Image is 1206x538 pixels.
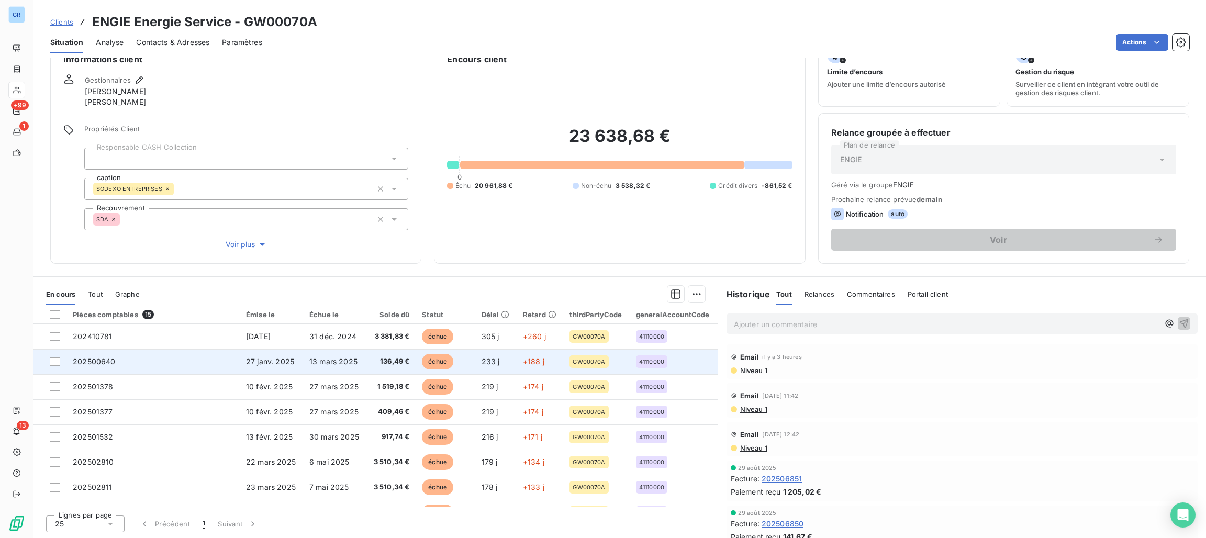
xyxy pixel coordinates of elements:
span: Tout [776,290,792,298]
span: Prochaine relance prévue [831,195,1176,204]
span: 41110000 [639,358,664,365]
span: GW00070A [573,409,605,415]
span: 41110000 [639,459,664,465]
span: 3 381,83 € [373,331,409,342]
span: Paiement reçu [731,486,781,497]
span: Gestionnaires [85,76,131,84]
span: Voir [844,236,1153,244]
span: 41110000 [639,434,664,440]
h6: Historique [718,288,770,300]
span: demain [917,195,942,204]
div: Délai [482,310,510,319]
h3: ENGIE Energie Service - GW00070A [92,13,317,31]
span: 1 205,02 € [783,486,822,497]
span: 219 j [482,382,498,391]
h6: Encours client [447,53,507,65]
span: 202500640 [73,357,115,366]
div: Échue le [309,310,360,319]
span: Relances [805,290,834,298]
span: Ajouter une limite d’encours autorisé [827,80,946,88]
h6: Relance groupée à effectuer [831,126,1176,139]
span: Situation [50,37,83,48]
button: Voir [831,229,1176,251]
span: Email [740,430,760,439]
button: Suivant [211,513,264,535]
span: GW00070A [573,333,605,340]
span: 10 févr. 2025 [246,382,293,391]
span: +133 j [523,483,544,491]
h2: 23 638,68 € [447,126,792,157]
span: Niveau 1 [739,366,767,375]
span: 15 [142,310,154,319]
div: Statut [422,310,468,319]
span: échue [422,505,453,520]
span: 23 mars 2025 [246,483,296,491]
span: SDA [96,216,108,222]
span: Surveiller ce client en intégrant votre outil de gestion des risques client. [1015,80,1180,97]
div: Retard [523,310,557,319]
span: 1 519,18 € [373,382,409,392]
span: 7 mai 2025 [309,483,349,491]
span: 202501378 [73,382,113,391]
span: En cours [46,290,75,298]
button: Voir plus [84,239,408,250]
span: Notification [846,210,884,218]
span: +260 j [523,332,546,341]
span: 0 [457,173,462,181]
span: 13 févr. 2025 [246,432,293,441]
span: 178 j [482,483,498,491]
span: Facture : [731,473,760,484]
span: Gestion du risque [1015,68,1074,76]
span: 1 [203,519,205,529]
span: GW00070A [573,484,605,490]
span: 409,46 € [373,407,409,417]
button: ENGIE [893,181,914,189]
span: Email [740,391,760,400]
button: Actions [1116,34,1168,51]
span: GW00070A [573,358,605,365]
div: Émise le [246,310,297,319]
span: 917,74 € [373,432,409,442]
span: 3 510,34 € [373,482,409,492]
span: 219 j [482,407,498,416]
span: 136,49 € [373,356,409,367]
span: 41110000 [639,484,664,490]
img: Logo LeanPay [8,515,25,532]
button: Limite d’encoursAjouter une limite d’encours autorisé [818,40,1001,107]
span: GW00070A [573,434,605,440]
span: GW00070A [573,459,605,465]
span: 202506851 [762,473,802,484]
span: Paramètres [222,37,262,48]
span: Analyse [96,37,124,48]
span: échue [422,404,453,420]
h6: Informations client [63,53,408,65]
span: 202501532 [73,432,113,441]
span: 27 janv. 2025 [246,357,294,366]
span: échue [422,329,453,344]
span: 10 févr. 2025 [246,407,293,416]
div: Pièces comptables [73,310,233,319]
span: Propriétés Client [84,125,408,139]
button: Gestion du risqueSurveiller ce client en intégrant votre outil de gestion des risques client. [1007,40,1189,107]
span: +174 j [523,407,543,416]
div: thirdPartyCode [569,310,623,319]
span: échue [422,454,453,470]
span: échue [422,429,453,445]
span: Tout [88,290,103,298]
span: auto [888,209,908,219]
span: 179 j [482,457,498,466]
span: Portail client [908,290,948,298]
span: 6 mai 2025 [309,457,350,466]
span: Contacts & Adresses [136,37,209,48]
span: 216 j [482,432,498,441]
span: il y a 3 heures [762,354,801,360]
span: [DATE] [246,332,271,341]
span: Facture : [731,518,760,529]
span: 25 [55,519,64,529]
span: Niveau 1 [739,405,767,413]
span: 13 [17,421,29,430]
span: +188 j [523,357,544,366]
span: 3 510,34 € [373,457,409,467]
span: Graphe [115,290,140,298]
span: Clients [50,18,73,26]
